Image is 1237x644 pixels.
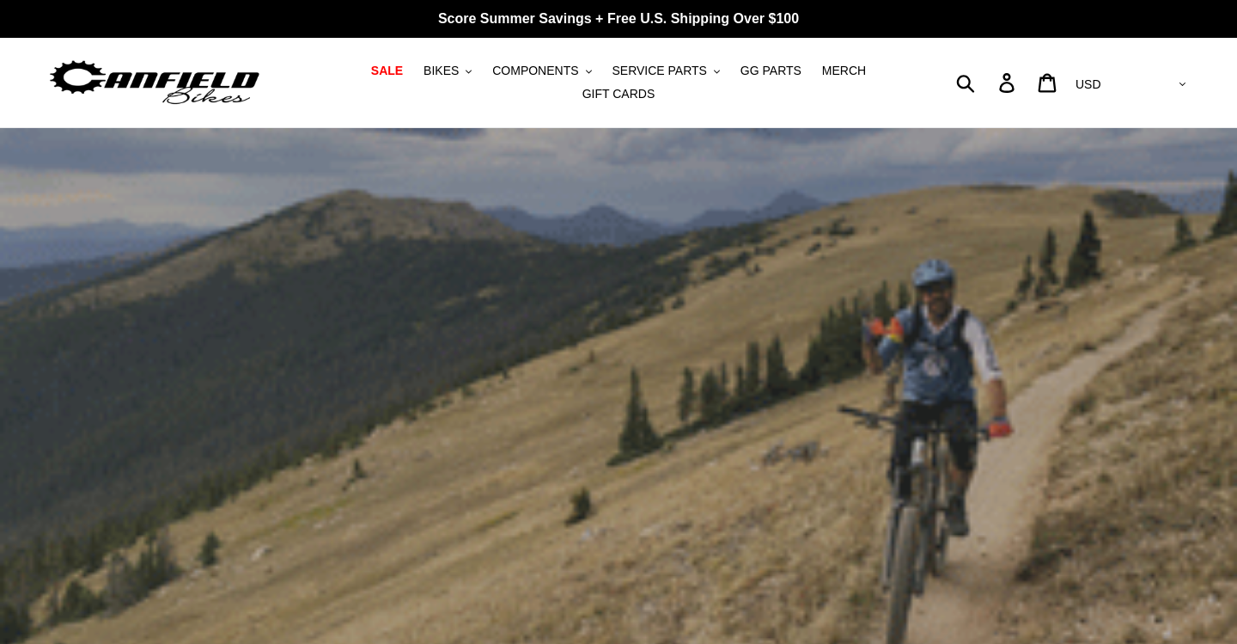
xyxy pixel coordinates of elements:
[813,59,874,83] a: MERCH
[966,64,1009,101] input: Search
[371,64,403,78] span: SALE
[612,64,706,78] span: SERVICE PARTS
[424,64,459,78] span: BIKES
[363,59,411,83] a: SALE
[484,59,600,83] button: COMPONENTS
[47,56,262,110] img: Canfield Bikes
[732,59,810,83] a: GG PARTS
[603,59,728,83] button: SERVICE PARTS
[492,64,578,78] span: COMPONENTS
[740,64,801,78] span: GG PARTS
[822,64,866,78] span: MERCH
[574,83,664,106] a: GIFT CARDS
[582,87,655,101] span: GIFT CARDS
[415,59,480,83] button: BIKES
